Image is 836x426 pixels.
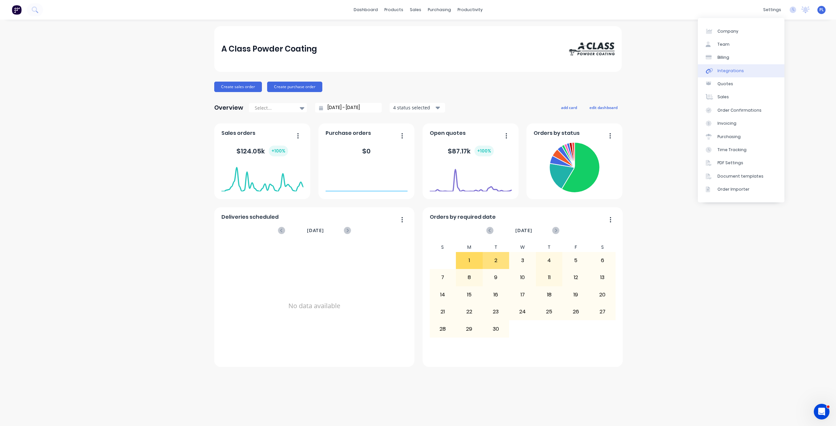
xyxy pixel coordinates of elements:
div: Quotes [717,81,733,87]
span: Purchase orders [326,129,371,137]
div: No data available [221,243,408,369]
a: Purchasing [698,130,784,143]
button: edit dashboard [585,103,622,112]
div: 22 [456,304,482,320]
div: 21 [430,304,456,320]
div: 9 [483,269,509,286]
div: + 100 % [269,146,288,156]
div: 30 [483,321,509,337]
a: Billing [698,51,784,64]
div: 27 [589,304,616,320]
span: Open quotes [430,129,466,137]
div: 5 [563,252,589,269]
div: 24 [509,304,536,320]
div: S [589,243,616,252]
button: 4 status selected [390,103,445,113]
div: 13 [589,269,616,286]
img: Factory [12,5,22,15]
div: sales [407,5,425,15]
div: Document templates [717,173,764,179]
div: products [381,5,407,15]
a: Company [698,24,784,38]
div: 15 [456,287,482,303]
a: Document templates [698,170,784,183]
div: T [483,243,509,252]
div: 10 [509,269,536,286]
div: 29 [456,321,482,337]
div: productivity [454,5,486,15]
div: 2 [483,252,509,269]
a: Invoicing [698,117,784,130]
div: 1 [456,252,482,269]
div: 7 [430,269,456,286]
iframe: Intercom live chat [814,404,829,419]
div: 16 [483,287,509,303]
div: Integrations [717,68,744,74]
div: Sales [717,94,729,100]
a: dashboard [350,5,381,15]
div: 12 [563,269,589,286]
div: + 100 % [474,146,494,156]
div: W [509,243,536,252]
div: 25 [536,304,562,320]
div: Company [717,28,738,34]
div: Order Importer [717,186,749,192]
div: 4 [536,252,562,269]
a: Order Importer [698,183,784,196]
div: 23 [483,304,509,320]
span: Orders by required date [430,213,496,221]
div: 3 [509,252,536,269]
div: F [562,243,589,252]
img: A Class Powder Coating [569,42,615,55]
span: Sales orders [221,129,255,137]
div: 4 status selected [393,104,434,111]
div: A Class Powder Coating [221,42,317,55]
div: 8 [456,269,482,286]
div: PDF Settings [717,160,743,166]
a: Quotes [698,77,784,90]
div: 20 [589,287,616,303]
div: $ 87.17k [448,146,494,156]
div: 14 [430,287,456,303]
div: Team [717,41,730,47]
div: 17 [509,287,536,303]
div: Overview [214,101,243,114]
div: $ 124.05k [236,146,288,156]
a: Integrations [698,64,784,77]
a: Team [698,38,784,51]
div: 6 [589,252,616,269]
a: Time Tracking [698,143,784,156]
div: $ 0 [362,146,371,156]
div: S [429,243,456,252]
div: Invoicing [717,120,736,126]
div: 11 [536,269,562,286]
div: 28 [430,321,456,337]
a: PDF Settings [698,156,784,169]
div: Order Confirmations [717,107,762,113]
button: Create sales order [214,82,262,92]
div: T [536,243,563,252]
span: Orders by status [534,129,580,137]
span: [DATE] [307,227,324,234]
button: add card [557,103,581,112]
div: Purchasing [717,134,741,140]
div: 26 [563,304,589,320]
a: Order Confirmations [698,104,784,117]
div: 19 [563,287,589,303]
span: [DATE] [515,227,532,234]
a: Sales [698,90,784,103]
div: Billing [717,55,729,60]
button: Create purchase order [267,82,322,92]
div: settings [760,5,784,15]
div: M [456,243,483,252]
span: PL [819,7,824,13]
div: Time Tracking [717,147,747,153]
div: 18 [536,287,562,303]
div: purchasing [425,5,454,15]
